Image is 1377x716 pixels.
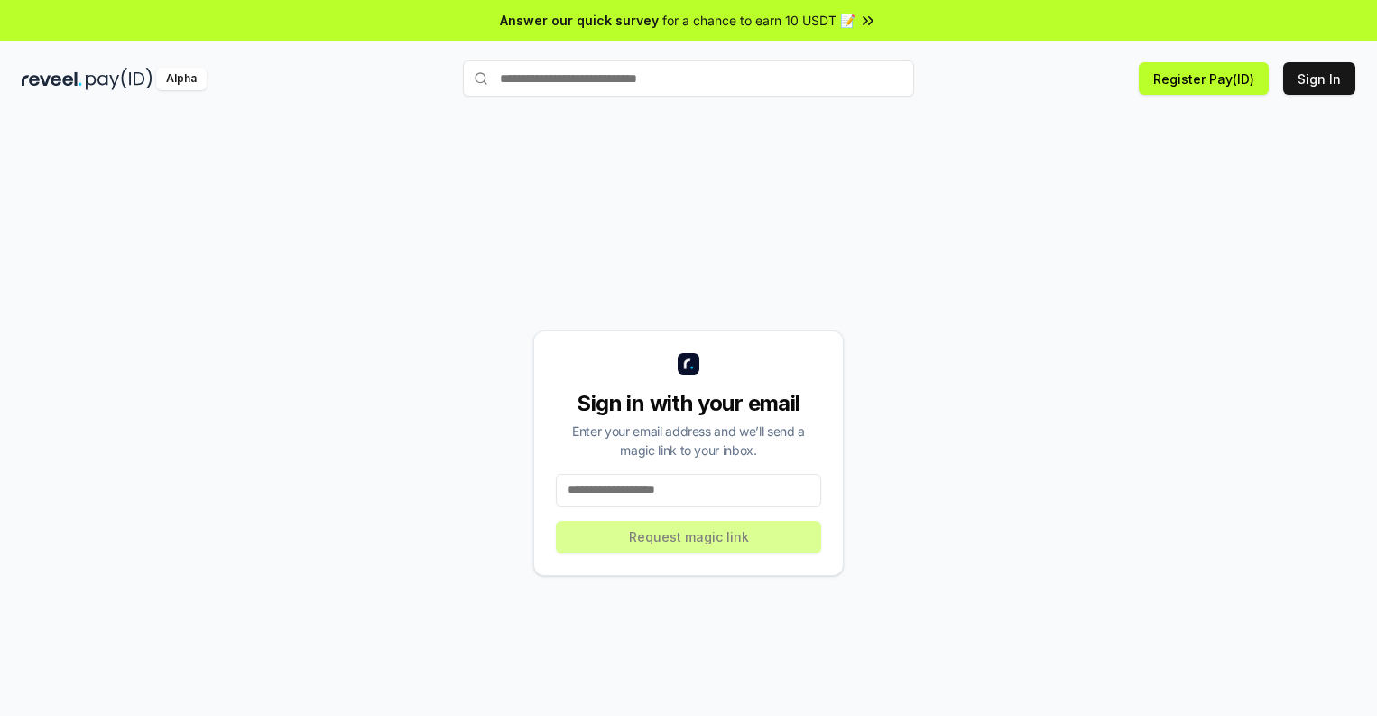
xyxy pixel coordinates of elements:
img: reveel_dark [22,68,82,90]
img: logo_small [678,353,699,375]
div: Enter your email address and we’ll send a magic link to your inbox. [556,422,821,460]
button: Register Pay(ID) [1139,62,1269,95]
div: Alpha [156,68,207,90]
div: Sign in with your email [556,389,821,418]
span: for a chance to earn 10 USDT 📝 [662,11,855,30]
img: pay_id [86,68,152,90]
span: Answer our quick survey [500,11,659,30]
button: Sign In [1283,62,1355,95]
